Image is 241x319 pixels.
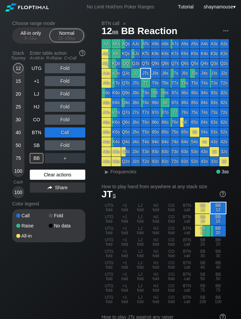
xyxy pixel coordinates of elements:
[117,260,132,271] div: +1 fold
[222,27,229,34] img: ellipsis.fd386fe8.svg
[102,49,111,58] div: AKo
[200,147,209,156] div: 43o
[200,39,209,49] div: A4s
[151,88,160,98] div: 99
[160,39,170,49] div: A8s
[219,127,229,137] div: 52s
[190,78,199,88] div: T5s
[45,89,85,99] div: Fold
[111,147,121,156] div: K3o
[190,49,199,58] div: K5s
[148,260,163,271] div: HJ fold
[12,21,85,26] h2: Choose range mode
[121,88,131,98] div: Q9o
[224,169,229,174] span: bb
[121,69,131,78] div: QJo
[141,127,150,137] div: T5o
[180,49,190,58] div: K6s
[210,39,219,49] div: A3s
[117,283,132,294] div: +1 fold
[102,98,111,107] div: A8o
[180,78,190,88] div: T6s
[148,283,163,294] div: HJ fold
[219,157,229,166] div: 22
[102,237,117,248] div: UTG fold
[210,108,219,117] div: 73s
[102,225,117,237] div: UTG fold
[179,283,195,294] div: BTN call
[200,78,209,88] div: T4s
[148,214,163,225] div: HJ fold
[102,271,117,283] div: UTG fold
[190,157,199,166] div: 52o
[219,69,229,78] div: J2s
[160,118,170,127] div: 86o
[131,59,140,68] div: QJs
[16,234,49,238] div: All-in
[210,118,219,127] div: 63s
[49,213,81,218] div: Fold
[170,98,180,107] div: 87s
[179,225,195,237] div: BTN call
[13,115,23,125] div: 30
[141,137,150,147] div: T4o
[131,69,140,78] div: JJ
[30,153,43,163] div: BB
[219,190,226,198] img: help.32db89a4.svg
[210,88,219,98] div: 93s
[45,140,85,150] div: Fold
[133,225,148,237] div: LJ fold
[131,39,140,49] div: AJs
[30,115,43,125] div: CO
[131,147,140,156] div: J3o
[30,76,43,86] div: +1
[121,98,131,107] div: Q8o
[178,4,194,9] a: Tutorial
[45,153,85,163] div: ＋
[170,108,180,117] div: 77
[219,78,229,88] div: T2s
[210,78,219,88] div: T3s
[121,157,131,166] div: Q2o
[195,271,210,283] div: SB 50
[17,36,45,41] div: 5 – 12
[219,88,229,98] div: 92s
[164,260,179,271] div: CO fold
[131,118,140,127] div: J6o
[141,88,150,98] div: T9o
[102,39,111,49] div: AA
[148,225,163,237] div: HJ fold
[49,223,81,228] div: No data
[121,118,131,127] div: Q6o
[164,248,179,260] div: CO fold
[180,98,190,107] div: 86s
[131,157,140,166] div: J2o
[160,137,170,147] div: 84o
[45,76,85,86] div: Fold
[101,20,121,26] span: BTN call
[131,88,140,98] div: J9o
[151,69,160,78] div: J9s
[102,108,111,117] div: A7o
[179,202,195,214] div: BTN call
[133,283,148,294] div: LJ fold
[151,59,160,68] div: Q9s
[179,260,195,271] div: BTN call
[117,202,132,214] div: +1 fold
[179,214,195,225] div: BTN call
[195,225,210,237] div: SB 20
[13,140,23,150] div: 50
[102,127,111,137] div: A5o
[141,39,150,49] div: ATs
[111,98,121,107] div: K8o
[211,248,226,260] div: BB 30
[190,108,199,117] div: 75s
[190,98,199,107] div: 85s
[121,147,131,156] div: Q3o
[121,127,131,137] div: Q5o
[111,59,121,68] div: KQo
[133,202,148,214] div: LJ fold
[111,127,121,137] div: K5o
[160,59,170,68] div: Q8s
[170,88,180,98] div: 97s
